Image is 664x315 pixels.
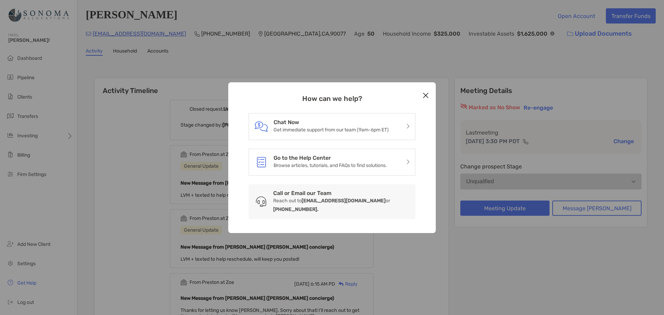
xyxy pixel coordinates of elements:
button: Close modal [421,91,431,101]
div: modal [228,82,436,233]
p: Reach out to or [273,196,410,214]
b: [EMAIL_ADDRESS][DOMAIN_NAME] [302,198,386,204]
h3: Call or Email our Team [273,190,410,196]
h3: Go to the Help Center [274,155,387,161]
h3: How can we help? [249,94,415,103]
h3: Chat Now [274,119,389,126]
p: Browse articles, tutorials, and FAQs to find solutions. [274,161,387,170]
b: [PHONE_NUMBER]. [273,206,319,212]
a: Go to the Help CenterBrowse articles, tutorials, and FAQs to find solutions. [274,155,387,170]
p: Get immediate support from our team (9am-6pm ET) [274,126,389,134]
